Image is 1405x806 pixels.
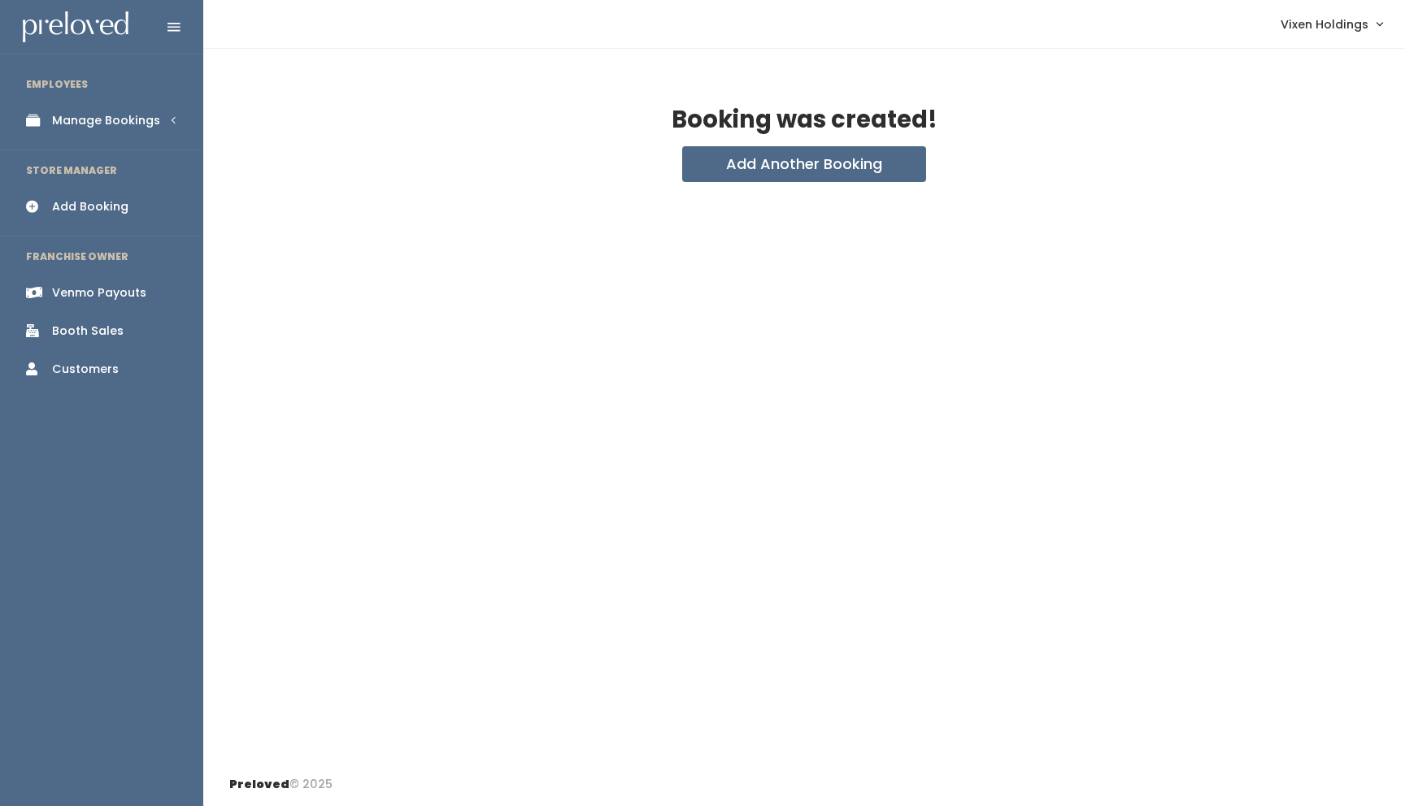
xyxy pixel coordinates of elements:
div: Booth Sales [52,323,124,340]
div: Add Booking [52,198,128,215]
h2: Booking was created! [672,107,937,133]
span: Vixen Holdings [1281,15,1368,33]
div: Customers [52,361,119,378]
div: Manage Bookings [52,112,160,129]
img: preloved logo [23,11,128,43]
div: Venmo Payouts [52,284,146,301]
button: Add Another Booking [682,146,926,182]
a: Vixen Holdings [1264,6,1398,41]
div: © 2025 [229,763,333,793]
span: Preloved [229,776,289,792]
